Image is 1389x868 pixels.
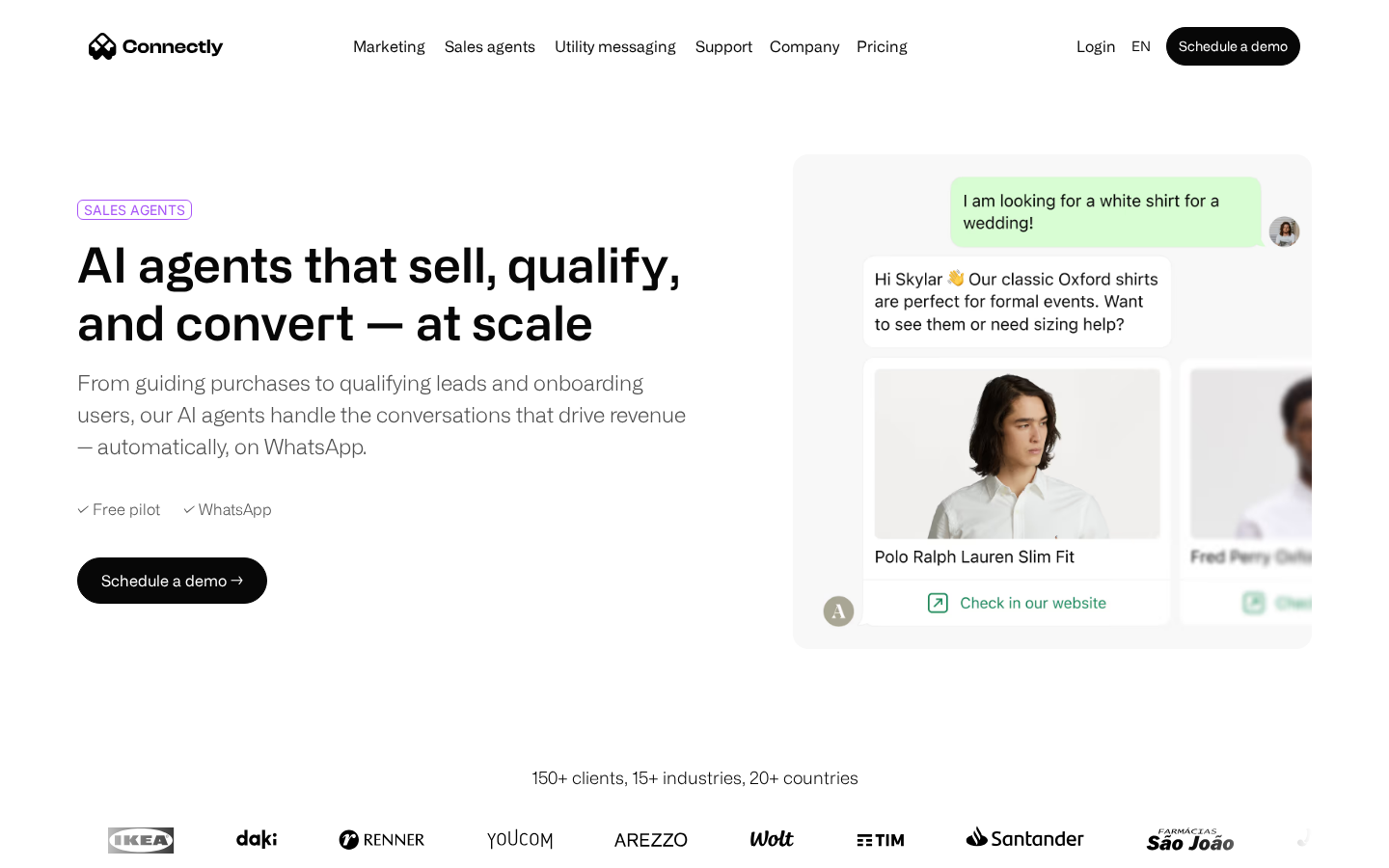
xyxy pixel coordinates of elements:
[531,765,858,791] div: 150+ clients, 15+ industries, 20+ countries
[547,39,684,54] a: Utility messaging
[688,39,760,54] a: Support
[183,501,272,519] div: ✓ WhatsApp
[84,203,185,217] div: SALES AGENTS
[1069,33,1124,60] a: Login
[1131,33,1151,60] div: en
[849,39,915,54] a: Pricing
[77,501,160,519] div: ✓ Free pilot
[770,33,839,60] div: Company
[437,39,543,54] a: Sales agents
[77,366,687,462] div: From guiding purchases to qualifying leads and onboarding users, our AI agents handle the convers...
[1166,27,1300,66] a: Schedule a demo
[77,235,687,351] h1: AI agents that sell, qualify, and convert — at scale
[345,39,433,54] a: Marketing
[77,557,267,604] a: Schedule a demo →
